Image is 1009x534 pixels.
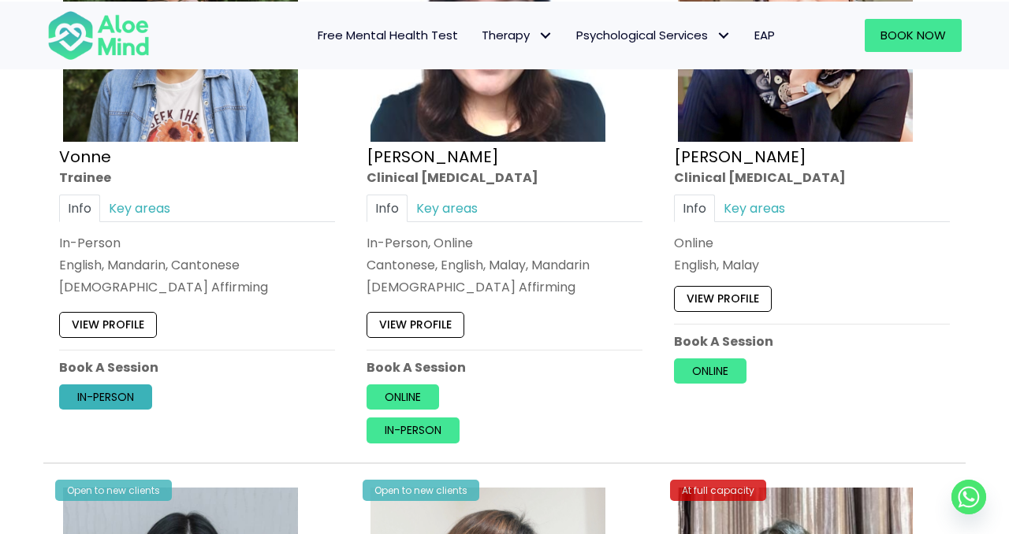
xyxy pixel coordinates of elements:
a: In-person [367,417,460,443]
a: View profile [59,312,157,337]
span: Free Mental Health Test [318,27,458,43]
a: Key areas [408,195,486,222]
div: Online [674,234,950,252]
a: Whatsapp [951,480,986,514]
p: Book A Session [59,358,335,376]
p: English, Malay [674,256,950,274]
a: Info [367,195,408,222]
span: Book Now [881,27,946,43]
a: [PERSON_NAME] [674,145,806,167]
div: In-Person [59,234,335,252]
span: Therapy: submenu [534,24,557,46]
a: [PERSON_NAME] [367,145,499,167]
a: Psychological ServicesPsychological Services: submenu [564,19,743,52]
a: Vonne [59,145,111,167]
nav: Menu [170,19,787,52]
a: Key areas [100,195,179,222]
a: TherapyTherapy: submenu [470,19,564,52]
a: Key areas [715,195,794,222]
p: English, Mandarin, Cantonese [59,256,335,274]
a: Online [674,358,747,384]
span: Psychological Services [576,27,731,43]
a: View profile [674,286,772,311]
div: Clinical [MEDICAL_DATA] [674,168,950,186]
div: Trainee [59,168,335,186]
a: Info [59,195,100,222]
a: EAP [743,19,787,52]
a: Free Mental Health Test [306,19,470,52]
a: Info [674,195,715,222]
div: In-Person, Online [367,234,642,252]
span: EAP [754,27,775,43]
p: Cantonese, English, Malay, Mandarin [367,256,642,274]
div: [DEMOGRAPHIC_DATA] Affirming [59,278,335,296]
a: Book Now [865,19,962,52]
a: Online [367,384,439,410]
div: At full capacity [670,480,766,501]
p: Book A Session [367,358,642,376]
img: Aloe mind Logo [47,9,150,61]
a: View profile [367,312,464,337]
div: [DEMOGRAPHIC_DATA] Affirming [367,278,642,296]
span: Psychological Services: submenu [712,24,735,46]
p: Book A Session [674,332,950,350]
div: Open to new clients [363,480,479,501]
a: In-person [59,384,152,410]
div: Open to new clients [55,480,172,501]
div: Clinical [MEDICAL_DATA] [367,168,642,186]
span: Therapy [482,27,553,43]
